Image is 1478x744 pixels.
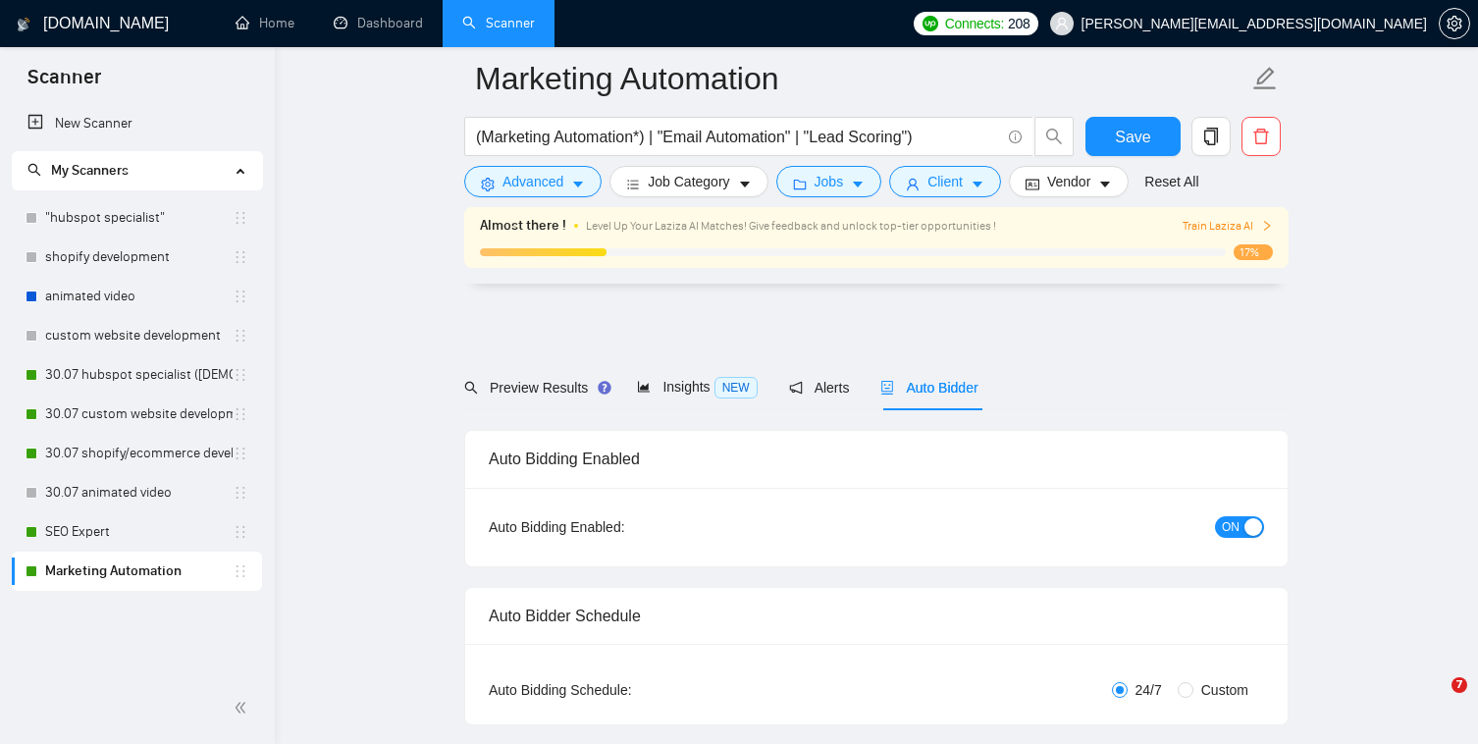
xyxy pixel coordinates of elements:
[815,171,844,192] span: Jobs
[1452,677,1467,693] span: 7
[1047,171,1090,192] span: Vendor
[233,446,248,461] span: holder
[233,249,248,265] span: holder
[789,381,803,395] span: notification
[714,377,758,399] span: NEW
[971,177,984,191] span: caret-down
[12,238,262,277] li: shopify development
[1034,117,1074,156] button: search
[464,166,602,197] button: settingAdvancedcaret-down
[12,198,262,238] li: "hubspot specialist"
[1055,17,1069,30] span: user
[233,328,248,344] span: holder
[1128,679,1170,701] span: 24/7
[1411,677,1458,724] iframe: Intercom live chat
[334,15,423,31] a: dashboardDashboard
[27,163,41,177] span: search
[1234,244,1273,260] span: 17%
[12,277,262,316] li: animated video
[475,54,1248,103] input: Scanner name...
[637,379,757,395] span: Insights
[609,166,767,197] button: barsJob Categorycaret-down
[45,395,233,434] a: 30.07 custom website development
[945,13,1004,34] span: Connects:
[637,380,651,394] span: area-chart
[1261,220,1273,232] span: right
[648,171,729,192] span: Job Category
[906,177,920,191] span: user
[233,485,248,501] span: holder
[923,16,938,31] img: upwork-logo.png
[626,177,640,191] span: bars
[27,104,246,143] a: New Scanner
[880,381,894,395] span: robot
[233,210,248,226] span: holder
[1098,177,1112,191] span: caret-down
[12,512,262,552] li: SEO Expert
[1009,131,1022,143] span: info-circle
[776,166,882,197] button: folderJobscaret-down
[1191,117,1231,156] button: copy
[1183,217,1273,236] button: Train Laziza AI
[233,563,248,579] span: holder
[45,238,233,277] a: shopify development
[464,381,478,395] span: search
[889,166,1001,197] button: userClientcaret-down
[462,15,535,31] a: searchScanner
[464,380,606,396] span: Preview Results
[1008,13,1029,34] span: 208
[233,406,248,422] span: holder
[789,380,850,396] span: Alerts
[1252,66,1278,91] span: edit
[45,434,233,473] a: 30.07 shopify/ecommerce development (worldwide)
[1439,8,1470,39] button: setting
[233,289,248,304] span: holder
[17,9,30,40] img: logo
[1085,117,1181,156] button: Save
[12,395,262,434] li: 30.07 custom website development
[476,125,1000,149] input: Search Freelance Jobs...
[12,63,117,104] span: Scanner
[12,355,262,395] li: 30.07 hubspot specialist (United States - not for residents)
[489,431,1264,487] div: Auto Bidding Enabled
[793,177,807,191] span: folder
[1241,117,1281,156] button: delete
[1115,125,1150,149] span: Save
[489,516,747,538] div: Auto Bidding Enabled:
[489,679,747,701] div: Auto Bidding Schedule:
[571,177,585,191] span: caret-down
[1439,16,1470,31] a: setting
[12,316,262,355] li: custom website development
[12,473,262,512] li: 30.07 animated video
[233,524,248,540] span: holder
[12,434,262,473] li: 30.07 shopify/ecommerce development (worldwide)
[1440,16,1469,31] span: setting
[45,355,233,395] a: 30.07 hubspot specialist ([DEMOGRAPHIC_DATA] - not for residents)
[1193,679,1256,701] span: Custom
[489,588,1264,644] div: Auto Bidder Schedule
[12,104,262,143] li: New Scanner
[481,177,495,191] span: setting
[45,473,233,512] a: 30.07 animated video
[1222,516,1240,538] span: ON
[12,552,262,591] li: Marketing Automation
[27,162,129,179] span: My Scanners
[51,162,129,179] span: My Scanners
[1144,171,1198,192] a: Reset All
[1009,166,1129,197] button: idcardVendorcaret-down
[1192,128,1230,145] span: copy
[586,219,996,233] span: Level Up Your Laziza AI Matches! Give feedback and unlock top-tier opportunities !
[880,380,977,396] span: Auto Bidder
[927,171,963,192] span: Client
[45,552,233,591] a: Marketing Automation
[851,177,865,191] span: caret-down
[738,177,752,191] span: caret-down
[1242,128,1280,145] span: delete
[596,379,613,397] div: Tooltip anchor
[45,277,233,316] a: animated video
[1035,128,1073,145] span: search
[45,512,233,552] a: SEO Expert
[45,316,233,355] a: custom website development
[233,367,248,383] span: holder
